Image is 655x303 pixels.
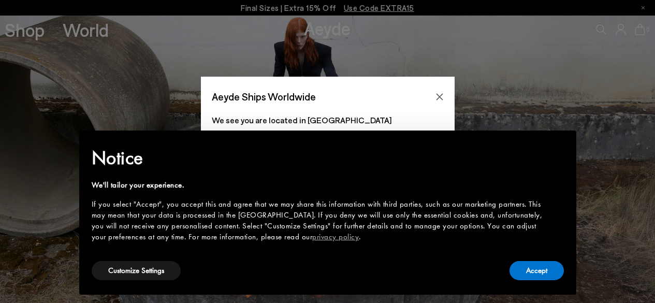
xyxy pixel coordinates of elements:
[510,261,564,280] button: Accept
[92,145,547,171] h2: Notice
[92,261,181,280] button: Customize Settings
[547,134,572,158] button: Close this notice
[556,138,563,154] span: ×
[312,232,359,242] a: privacy policy
[92,180,547,191] div: We'll tailor your experience.
[432,89,447,105] button: Close
[92,199,547,242] div: If you select "Accept", you accept this and agree that we may share this information with third p...
[212,114,444,126] p: We see you are located in [GEOGRAPHIC_DATA]
[212,88,316,106] span: Aeyde Ships Worldwide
